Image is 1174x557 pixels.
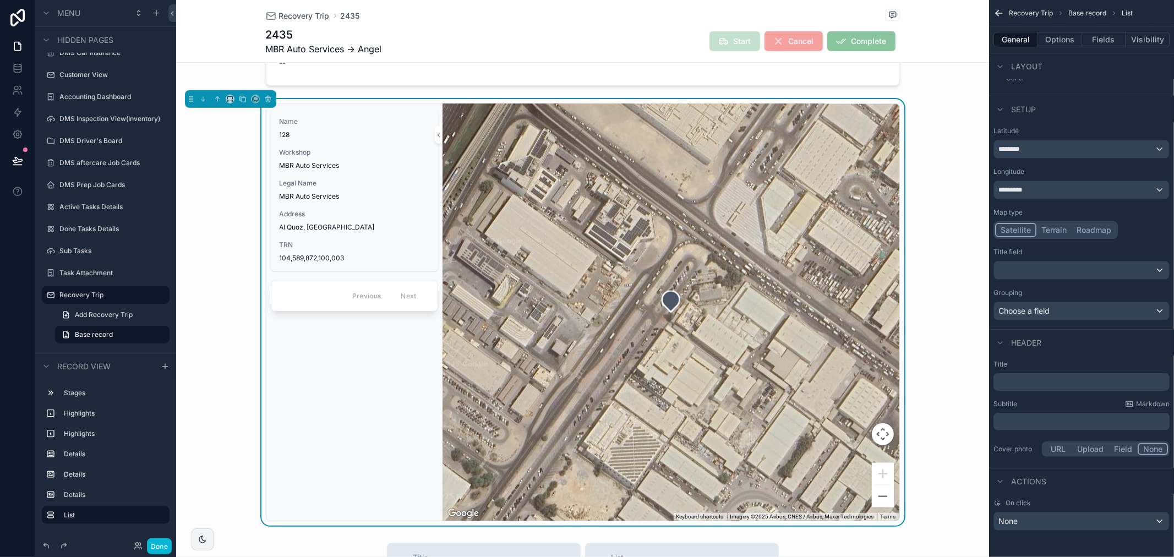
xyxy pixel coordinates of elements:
[59,181,167,189] label: DMS Prep Job Cards
[872,423,894,445] button: Map camera controls
[1011,337,1041,348] span: Header
[1136,400,1170,408] span: Markdown
[341,10,360,21] a: 2435
[59,247,167,255] label: Sub Tasks
[280,223,429,232] span: Al Quoz, [GEOGRAPHIC_DATA]
[993,32,1038,47] button: General
[881,514,896,520] a: Terms (opens in new tab)
[1138,443,1168,455] button: None
[1082,32,1126,47] button: Fields
[35,379,176,535] div: scrollable content
[1038,32,1082,47] button: Options
[1011,476,1046,487] span: Actions
[1036,223,1072,237] button: Terrain
[1072,223,1116,237] button: Roadmap
[1125,400,1170,408] a: Markdown
[279,10,330,21] span: Recovery Trip
[57,361,111,372] span: Record view
[59,92,167,101] label: Accounting Dashboard
[676,513,724,521] button: Keyboard shortcuts
[57,35,113,46] span: Hidden pages
[64,389,165,397] label: Stages
[998,306,1050,315] span: Choose a field
[64,450,165,458] label: Details
[280,254,429,263] span: 104,589,872,100,003
[1011,61,1042,72] span: Layout
[993,413,1170,430] div: scrollable content
[59,269,167,277] label: Task Attachment
[993,445,1038,454] label: Cover photo
[993,127,1019,135] label: Latitude
[730,514,874,520] span: Imagery ©2025 Airbus, CNES / Airbus, Maxar Technologies
[445,506,482,521] img: Google
[872,463,894,485] button: Zoom in
[59,114,167,123] label: DMS Inspection View(Inventory)
[59,48,167,57] label: DMS Car Insurance
[266,27,382,42] h1: 2435
[59,159,167,167] label: DMS aftercare Job Cards
[1073,443,1109,455] button: Upload
[1126,32,1170,47] button: Visibility
[993,248,1022,256] label: Title field
[993,512,1170,531] button: None
[64,511,161,520] label: List
[1068,9,1106,18] span: Base record
[1006,499,1031,507] span: On click
[1122,9,1133,18] span: List
[280,179,429,188] span: Legal Name
[64,490,165,499] label: Details
[993,288,1022,297] label: Grouping
[280,210,429,219] span: Address
[59,225,167,233] label: Done Tasks Details
[993,208,1023,217] label: Map type
[993,360,1170,369] label: Title
[64,429,165,438] label: Highlights
[280,161,429,170] span: MBR Auto Services
[445,506,482,521] a: Open this area in Google Maps (opens a new window)
[59,203,167,211] label: Active Tasks Details
[1009,9,1053,18] span: Recovery Trip
[75,330,113,339] span: Base record
[1044,443,1073,455] button: URL
[266,10,330,21] a: Recovery Trip
[55,306,170,324] a: Add Recovery Trip
[59,291,163,299] label: Recovery Trip
[993,302,1170,320] button: Choose a field
[280,241,429,249] span: TRN
[55,326,170,343] a: Base record
[75,310,133,319] span: Add Recovery Trip
[995,223,1036,237] button: Satellite
[59,136,167,145] label: DMS Driver's Board
[280,117,429,126] span: Name
[993,167,1024,176] label: Longitude
[59,70,167,79] label: Customer View
[993,373,1170,391] div: scrollable content
[64,409,165,418] label: Highlights
[57,8,80,19] span: Menu
[872,485,894,507] button: Zoom out
[1109,443,1138,455] button: Field
[147,538,172,554] button: Done
[64,470,165,479] label: Details
[280,192,429,201] span: MBR Auto Services
[280,130,429,139] span: 128
[280,148,429,157] span: Workshop
[998,516,1018,527] span: None
[266,42,382,56] span: MBR Auto Services -> Angel
[1011,104,1036,115] span: Setup
[993,400,1017,408] label: Subtitle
